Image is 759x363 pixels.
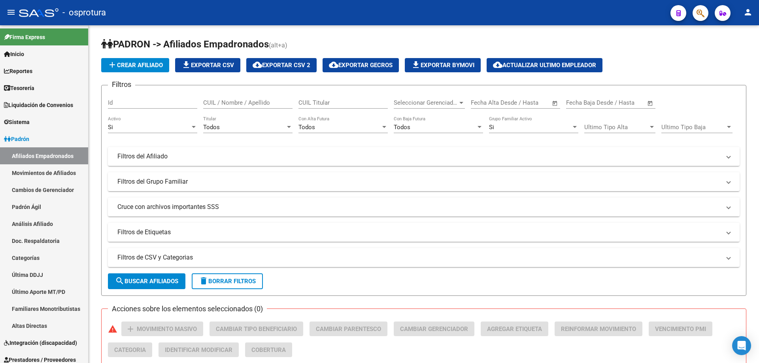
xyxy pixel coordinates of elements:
[199,278,256,285] span: Borrar Filtros
[253,60,262,70] mat-icon: cloud_download
[115,278,178,285] span: Buscar Afiliados
[4,135,29,143] span: Padrón
[4,118,30,126] span: Sistema
[4,33,45,41] span: Firma Express
[137,325,197,333] span: Movimiento Masivo
[203,124,220,131] span: Todos
[175,58,240,72] button: Exportar CSV
[216,325,297,333] span: Cambiar Tipo Beneficiario
[108,273,185,289] button: Buscar Afiliados
[555,322,642,336] button: Reinformar Movimiento
[108,124,113,131] span: Si
[269,41,287,49] span: (alt+a)
[246,58,317,72] button: Exportar CSV 2
[649,322,712,336] button: Vencimiento PMI
[108,324,117,334] mat-icon: warning
[108,79,135,90] h3: Filtros
[4,339,77,347] span: Integración (discapacidad)
[394,99,458,106] span: Seleccionar Gerenciador
[108,197,740,216] mat-expansion-panel-header: Cruce con archivos importantes SSS
[165,346,232,354] span: Identificar Modificar
[210,322,303,336] button: Cambiar Tipo Beneficiario
[655,325,706,333] span: Vencimiento PMI
[743,8,753,17] mat-icon: person
[62,4,106,21] span: - osprotura
[661,124,725,131] span: Ultimo Tipo Baja
[411,62,474,69] span: Exportar Bymovi
[405,58,481,72] button: Exportar Bymovi
[117,177,721,186] mat-panel-title: Filtros del Grupo Familiar
[115,276,125,286] mat-icon: search
[394,322,474,336] button: Cambiar Gerenciador
[199,276,208,286] mat-icon: delete
[251,346,286,354] span: Cobertura
[487,325,542,333] span: Agregar Etiqueta
[510,99,548,106] input: Fecha fin
[487,58,602,72] button: Actualizar ultimo Empleador
[329,60,338,70] mat-icon: cloud_download
[101,58,169,72] button: Crear Afiliado
[4,50,24,58] span: Inicio
[316,325,381,333] span: Cambiar Parentesco
[493,60,502,70] mat-icon: cloud_download
[471,99,503,106] input: Fecha inicio
[108,223,740,242] mat-expansion-panel-header: Filtros de Etiquetas
[551,99,560,108] button: Open calendar
[108,342,152,357] button: Categoria
[323,58,399,72] button: Exportar GECROS
[493,62,596,69] span: Actualizar ultimo Empleador
[101,39,269,50] span: PADRON -> Afiliados Empadronados
[394,124,410,131] span: Todos
[121,322,203,336] button: Movimiento Masivo
[159,342,239,357] button: Identificar Modificar
[4,67,32,75] span: Reportes
[108,172,740,191] mat-expansion-panel-header: Filtros del Grupo Familiar
[298,124,315,131] span: Todos
[108,62,163,69] span: Crear Afiliado
[400,325,468,333] span: Cambiar Gerenciador
[108,147,740,166] mat-expansion-panel-header: Filtros del Afiliado
[6,8,16,17] mat-icon: menu
[489,124,494,131] span: Si
[561,325,636,333] span: Reinformar Movimiento
[584,124,648,131] span: Ultimo Tipo Alta
[117,253,721,262] mat-panel-title: Filtros de CSV y Categorias
[310,322,387,336] button: Cambiar Parentesco
[253,62,310,69] span: Exportar CSV 2
[411,60,421,70] mat-icon: file_download
[108,248,740,267] mat-expansion-panel-header: Filtros de CSV y Categorias
[732,336,751,355] div: Open Intercom Messenger
[117,152,721,161] mat-panel-title: Filtros del Afiliado
[126,324,135,334] mat-icon: add
[4,101,73,109] span: Liquidación de Convenios
[117,203,721,211] mat-panel-title: Cruce con archivos importantes SSS
[566,99,598,106] input: Fecha inicio
[117,228,721,237] mat-panel-title: Filtros de Etiquetas
[114,346,146,354] span: Categoria
[329,62,393,69] span: Exportar GECROS
[181,60,191,70] mat-icon: file_download
[192,273,263,289] button: Borrar Filtros
[4,84,34,92] span: Tesorería
[181,62,234,69] span: Exportar CSV
[245,342,292,357] button: Cobertura
[108,303,267,314] h3: Acciones sobre los elementos seleccionados (0)
[605,99,644,106] input: Fecha fin
[481,322,548,336] button: Agregar Etiqueta
[646,99,655,108] button: Open calendar
[108,60,117,70] mat-icon: add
